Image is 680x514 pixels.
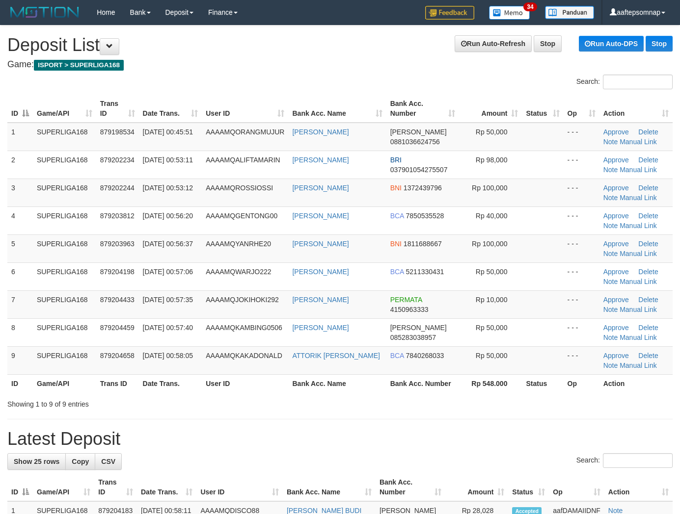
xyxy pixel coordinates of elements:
[33,262,96,290] td: SUPERLIGA168
[101,458,115,465] span: CSV
[476,268,508,276] span: Rp 50,000
[292,352,380,360] a: ATTORIK [PERSON_NAME]
[620,138,657,146] a: Manual Link
[33,290,96,318] td: SUPERLIGA168
[33,234,96,262] td: SUPERLIGA168
[638,184,658,192] a: Delete
[143,156,193,164] span: [DATE] 00:53:11
[33,473,94,501] th: Game/API: activate to sort column ascending
[206,156,280,164] span: AAAAMQALIFTAMARIN
[603,306,618,313] a: Note
[206,324,282,332] span: AAAAMQKAMBING0506
[292,156,349,164] a: [PERSON_NAME]
[33,318,96,346] td: SUPERLIGA168
[7,179,33,206] td: 3
[638,156,658,164] a: Delete
[33,151,96,179] td: SUPERLIGA168
[376,473,445,501] th: Bank Acc. Number: activate to sort column ascending
[603,278,618,285] a: Note
[7,262,33,290] td: 6
[599,374,673,392] th: Action
[100,184,135,192] span: 879202244
[100,156,135,164] span: 879202234
[143,352,193,360] span: [DATE] 00:58:05
[620,306,657,313] a: Manual Link
[425,6,474,20] img: Feedback.jpg
[603,156,629,164] a: Approve
[638,296,658,304] a: Delete
[549,473,604,501] th: Op: activate to sort column ascending
[472,184,507,192] span: Rp 100,000
[406,352,444,360] span: Copy 7840268033 to clipboard
[143,240,193,248] span: [DATE] 00:56:37
[7,429,673,449] h1: Latest Deposit
[100,128,135,136] span: 879198534
[476,156,508,164] span: Rp 98,000
[404,240,442,248] span: Copy 1811688667 to clipboard
[620,334,657,341] a: Manual Link
[603,240,629,248] a: Approve
[390,128,447,136] span: [PERSON_NAME]
[564,123,599,151] td: - - -
[603,453,673,468] input: Search:
[620,250,657,257] a: Manual Link
[390,138,440,146] span: Copy 0881036624756 to clipboard
[292,184,349,192] a: [PERSON_NAME]
[638,324,658,332] a: Delete
[603,75,673,89] input: Search:
[564,206,599,234] td: - - -
[206,352,282,360] span: AAAAMQKAKADONALD
[603,352,629,360] a: Approve
[96,95,139,123] th: Trans ID: activate to sort column ascending
[489,6,530,20] img: Button%20Memo.svg
[386,374,459,392] th: Bank Acc. Number
[576,453,673,468] label: Search:
[455,35,532,52] a: Run Auto-Refresh
[472,240,507,248] span: Rp 100,000
[564,151,599,179] td: - - -
[7,318,33,346] td: 8
[522,374,563,392] th: Status
[283,473,376,501] th: Bank Acc. Name: activate to sort column ascending
[638,352,658,360] a: Delete
[476,324,508,332] span: Rp 50,000
[564,318,599,346] td: - - -
[7,95,33,123] th: ID: activate to sort column descending
[603,268,629,276] a: Approve
[603,138,618,146] a: Note
[292,268,349,276] a: [PERSON_NAME]
[638,240,658,248] a: Delete
[292,296,349,304] a: [PERSON_NAME]
[386,95,459,123] th: Bank Acc. Number: activate to sort column ascending
[406,268,444,276] span: Copy 5211330431 to clipboard
[14,458,59,465] span: Show 25 rows
[564,346,599,374] td: - - -
[459,374,522,392] th: Rp 548.000
[196,473,283,501] th: User ID: activate to sort column ascending
[390,166,448,174] span: Copy 037901054275507 to clipboard
[508,473,549,501] th: Status: activate to sort column ascending
[522,95,563,123] th: Status: activate to sort column ascending
[206,268,271,276] span: AAAAMQWARJO222
[100,268,135,276] span: 879204198
[143,184,193,192] span: [DATE] 00:53:12
[390,296,422,304] span: PERMATA
[390,268,404,276] span: BCA
[390,156,402,164] span: BRI
[33,95,96,123] th: Game/API: activate to sort column ascending
[33,206,96,234] td: SUPERLIGA168
[292,324,349,332] a: [PERSON_NAME]
[603,324,629,332] a: Approve
[7,234,33,262] td: 5
[620,278,657,285] a: Manual Link
[599,95,673,123] th: Action: activate to sort column ascending
[603,222,618,230] a: Note
[390,306,429,313] span: Copy 4150963333 to clipboard
[534,35,562,52] a: Stop
[620,361,657,369] a: Manual Link
[206,128,284,136] span: AAAAMQORANGMUJUR
[476,352,508,360] span: Rp 50,000
[603,296,629,304] a: Approve
[603,128,629,136] a: Approve
[100,212,135,220] span: 879203812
